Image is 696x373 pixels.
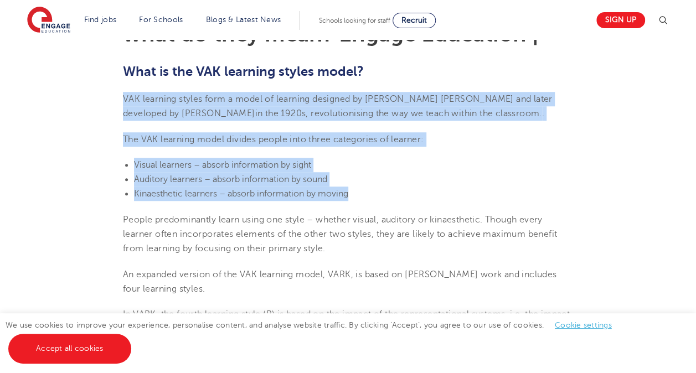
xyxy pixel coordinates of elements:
a: Blogs & Latest News [206,15,281,24]
span: Recruit [401,16,427,24]
img: Engage Education [27,7,70,34]
span: VAK learning styles form a model of learning designed by [PERSON_NAME] [PERSON_NAME] and later de... [123,94,553,118]
span: Auditory learners – absorb information by sound [134,174,327,184]
a: Find jobs [84,15,117,24]
span: The VAK learning model divides people into three categories of learner: [123,134,424,144]
span: in the 1920s, revolutionising the way we teach within the classroom. [255,108,542,118]
span: Visual learners – absorb information by sight [134,160,311,170]
a: Accept all cookies [8,334,131,364]
span: People predominantly learn using one style – whether visual, auditory or kinaesthetic. Though eve... [123,215,557,254]
span: We use cookies to improve your experience, personalise content, and analyse website traffic. By c... [6,321,623,353]
a: Recruit [393,13,436,28]
a: For Schools [139,15,183,24]
b: What is the VAK learning styles model? [123,64,364,79]
span: An expanded version of the VAK learning model, VARK, is based on [PERSON_NAME] work and includes ... [123,270,556,294]
a: Sign up [596,12,645,28]
span: In VARK, the fourth learning style (R) is based on the impact of the representational systems, i.... [123,309,570,334]
h1: VAK learning styles: what are they and what do they mean? Engage Education | [123,1,573,45]
span: Schools looking for staff [319,17,390,24]
a: Cookie settings [555,321,612,329]
span: Kinaesthetic learners – absorb information by moving [134,189,348,199]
